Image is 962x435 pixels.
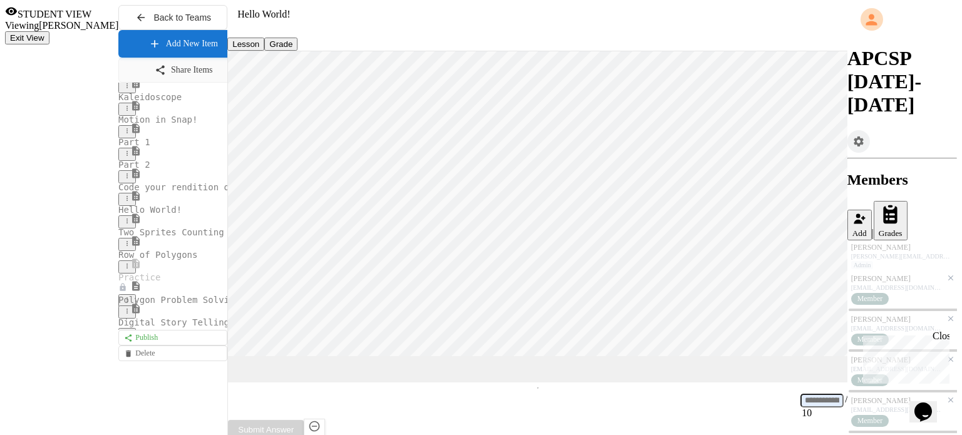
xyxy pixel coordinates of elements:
[851,284,942,291] div: [EMAIL_ADDRESS][DOMAIN_NAME]
[18,9,91,19] span: STUDENT VIEW
[118,205,182,215] span: Hello World!
[851,261,874,269] div: Admin
[238,425,294,434] span: Submit Answer
[857,376,883,385] span: Member
[118,345,227,361] a: Delete
[118,295,240,305] span: Polygon Problem Solving
[872,227,874,238] span: |
[845,394,847,404] span: /
[118,115,197,125] span: Motion in Snap!
[5,5,86,79] div: Chat with us now!Close
[5,31,49,44] button: Exit student view
[851,315,942,324] div: [PERSON_NAME]
[118,250,197,260] span: Row of Polygons
[5,20,39,31] span: Viewing
[857,335,883,344] span: Member
[154,13,212,23] span: Back to Teams
[851,396,942,406] div: [PERSON_NAME]
[851,253,953,260] div: [PERSON_NAME][EMAIL_ADDRESS][PERSON_NAME][DOMAIN_NAME]
[118,328,136,341] button: More options
[118,30,247,58] a: Add New Item
[851,356,942,365] div: [PERSON_NAME]
[228,51,847,382] iframe: Snap! Programming Environment
[802,407,812,418] span: 10
[118,58,249,83] a: Share Items
[858,330,949,384] iframe: chat widget
[874,201,908,241] button: Grades
[118,137,150,147] span: Part 1
[118,227,224,237] span: Two Sprites Counting
[847,130,870,153] button: Assignment Settings
[118,160,150,170] span: Part 2
[39,20,118,31] span: [PERSON_NAME]
[857,416,883,426] span: Member
[227,38,264,51] button: Lesson
[118,330,227,345] a: Publish
[851,366,942,372] div: [EMAIL_ADDRESS][DOMAIN_NAME]
[851,325,942,332] div: [EMAIL_ADDRESS][DOMAIN_NAME]
[851,406,942,413] div: [EMAIL_ADDRESS][DOMAIN_NAME]
[909,385,949,422] iframe: chat widget
[237,9,290,19] span: Hello World!
[847,47,957,116] h1: APCSP [DATE]-[DATE]
[851,274,942,284] div: [PERSON_NAME]
[118,92,182,102] span: Kaleidoscope
[857,294,883,304] span: Member
[118,5,227,30] button: Back to Teams
[118,272,160,282] span: Practice
[118,182,303,192] span: Code your rendition of the Internet
[851,243,953,252] div: [PERSON_NAME]
[847,171,957,188] h2: Members
[847,5,957,34] div: My Account
[847,210,872,240] button: Add
[264,38,297,51] button: Grade
[118,317,446,327] span: Digital Story Telling - make sure you do the work in GC first.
